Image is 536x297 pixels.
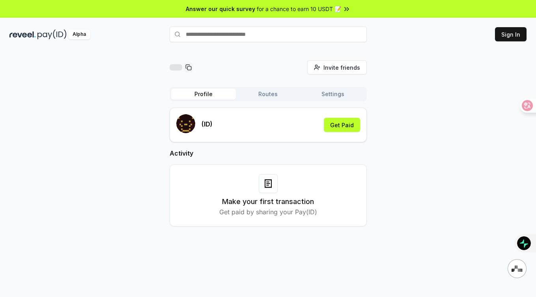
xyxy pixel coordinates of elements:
[307,60,367,74] button: Invite friends
[257,5,341,13] span: for a chance to earn 10 USDT 📝
[323,63,360,72] span: Invite friends
[170,148,367,158] h2: Activity
[236,89,301,100] button: Routes
[9,30,36,39] img: reveel_dark
[495,27,527,41] button: Sign In
[324,118,360,132] button: Get Paid
[171,89,236,100] button: Profile
[186,5,255,13] span: Answer our quick survey
[512,265,523,272] img: svg+xml,%3Csvg%20xmlns%3D%22http%3A%2F%2Fwww.w3.org%2F2000%2Fsvg%22%20width%3D%2228%22%20height%3...
[222,196,314,207] h3: Make your first transaction
[219,207,317,217] p: Get paid by sharing your Pay(ID)
[301,89,365,100] button: Settings
[68,30,90,39] div: Alpha
[202,119,213,129] p: (ID)
[37,30,67,39] img: pay_id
